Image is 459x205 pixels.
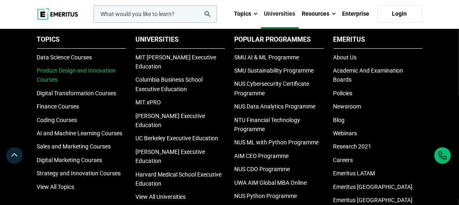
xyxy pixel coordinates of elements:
[37,184,75,190] a: View All Topics
[235,193,297,199] a: NUS Python Programme
[37,143,111,150] a: Sales and Marketing Courses
[136,135,219,141] a: UC Berkeley Executive Education
[235,103,316,110] a: NUS Data Analytics Programme
[235,54,299,61] a: SMU AI & ML Programme
[37,170,121,177] a: Strategy and Innovation Courses
[235,67,314,74] a: SMU Sustainability Programme
[333,117,345,123] a: Blog
[333,90,353,97] a: Policies
[333,130,357,137] a: Webinars
[333,184,413,190] a: Emeritus [GEOGRAPHIC_DATA]
[235,139,319,146] a: NUS ML with Python Programme
[37,157,103,163] a: Digital Marketing Courses
[333,54,357,61] a: About Us
[333,103,361,110] a: Newsroom
[235,117,301,132] a: NTU Financial Technology Programme
[136,171,222,187] a: Harvard Medical School Executive Education
[333,143,372,150] a: Research 2021
[136,113,205,128] a: [PERSON_NAME] Executive Education
[333,157,353,163] a: Careers
[333,67,403,83] a: Academic And Examination Boards
[333,170,375,177] a: Emeritus LATAM
[136,54,217,70] a: MIT [PERSON_NAME] Executive Education
[235,153,289,159] a: AIM CEO Programme
[37,130,123,137] a: AI and Machine Learning Courses
[37,67,116,83] a: Product Design and Innovation Courses
[93,5,217,23] input: woocommerce-product-search-field-0
[136,99,161,106] a: MIT xPRO
[136,193,186,200] a: View All Universities
[136,148,205,164] a: [PERSON_NAME] Executive Education
[37,54,92,61] a: Data Science Courses
[37,117,77,123] a: Coding Courses
[37,90,116,97] a: Digital Transformation Courses
[235,166,290,172] a: NUS CDO Programme
[377,5,422,23] a: Login
[37,103,79,110] a: Finance Courses
[136,76,203,92] a: Columbia Business School Executive Education
[235,80,310,96] a: NUS Cybersecurity Certificate Programme
[235,179,307,186] a: UWA AIM Global MBA Online
[333,197,413,203] a: Emeritus [GEOGRAPHIC_DATA]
